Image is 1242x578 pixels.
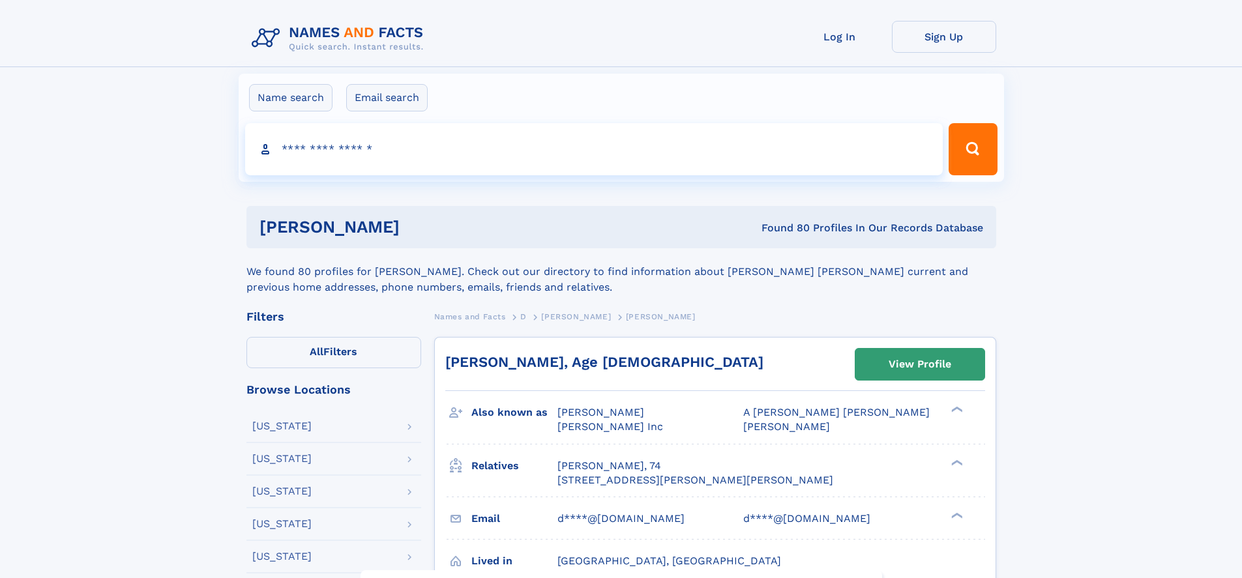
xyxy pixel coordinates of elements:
div: [US_STATE] [252,421,312,431]
span: [PERSON_NAME] [541,312,611,321]
label: Name search [249,84,333,111]
span: D [520,312,527,321]
h3: Lived in [471,550,557,572]
span: [PERSON_NAME] [743,420,830,433]
div: ❯ [948,458,964,467]
label: Email search [346,84,428,111]
span: [PERSON_NAME] [557,406,644,418]
div: Filters [246,311,421,323]
h3: Email [471,508,557,530]
div: [US_STATE] [252,454,312,464]
h3: Relatives [471,455,557,477]
a: D [520,308,527,325]
span: [GEOGRAPHIC_DATA], [GEOGRAPHIC_DATA] [557,555,781,567]
a: [PERSON_NAME] [541,308,611,325]
h3: Also known as [471,401,557,424]
span: [PERSON_NAME] [626,312,696,321]
div: [US_STATE] [252,519,312,529]
h1: [PERSON_NAME] [259,219,581,235]
button: Search Button [949,123,997,175]
span: All [310,345,323,358]
div: ❯ [948,511,964,519]
div: [US_STATE] [252,486,312,497]
span: A [PERSON_NAME] [PERSON_NAME] [743,406,930,418]
label: Filters [246,337,421,368]
a: Names and Facts [434,308,506,325]
a: Sign Up [892,21,996,53]
a: [PERSON_NAME], Age [DEMOGRAPHIC_DATA] [445,354,763,370]
div: ❯ [948,405,964,414]
a: Log In [788,21,892,53]
a: [PERSON_NAME], 74 [557,459,661,473]
div: Found 80 Profiles In Our Records Database [580,221,983,235]
div: Browse Locations [246,384,421,396]
div: View Profile [889,349,951,379]
div: [US_STATE] [252,551,312,562]
a: View Profile [855,349,984,380]
a: [STREET_ADDRESS][PERSON_NAME][PERSON_NAME] [557,473,833,487]
img: Logo Names and Facts [246,21,434,56]
span: [PERSON_NAME] Inc [557,420,663,433]
div: We found 80 profiles for [PERSON_NAME]. Check out our directory to find information about [PERSON... [246,248,996,295]
input: search input [245,123,943,175]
